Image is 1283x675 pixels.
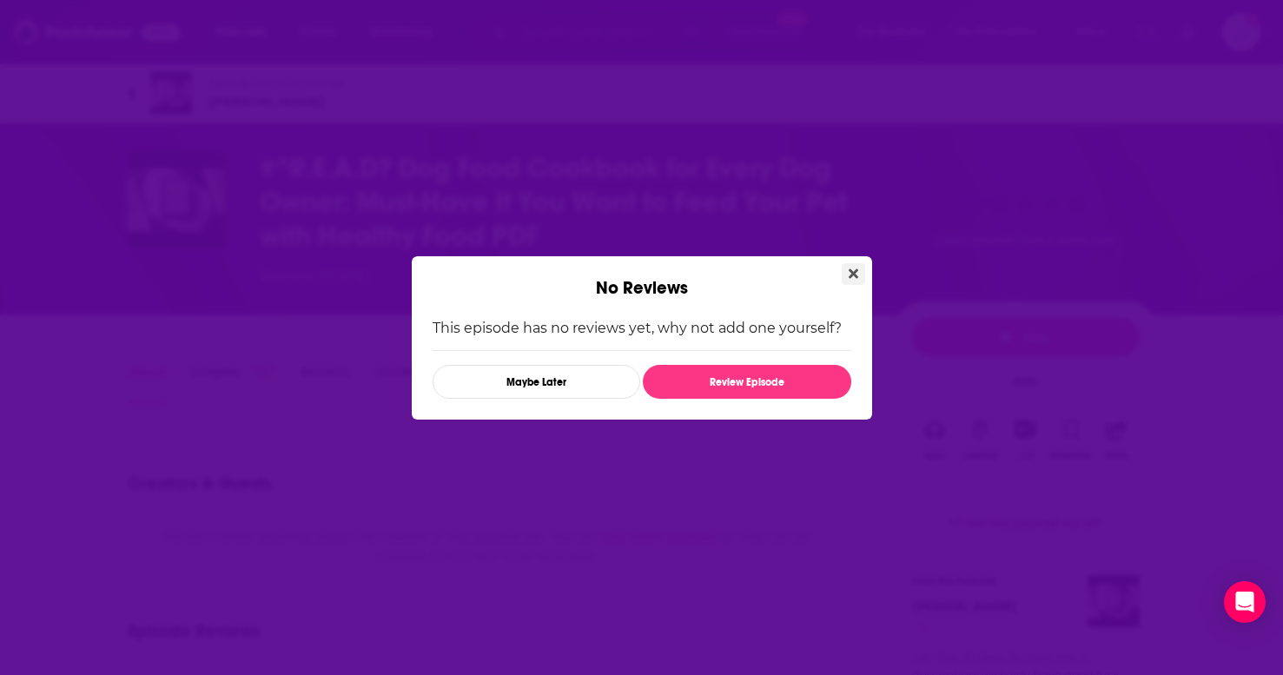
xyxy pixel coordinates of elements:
button: Close [842,263,865,285]
button: Maybe Later [433,365,640,399]
div: Open Intercom Messenger [1224,581,1266,623]
button: Review Episode [643,365,850,399]
div: No Reviews [412,256,872,299]
p: This episode has no reviews yet, why not add one yourself? [433,320,851,336]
